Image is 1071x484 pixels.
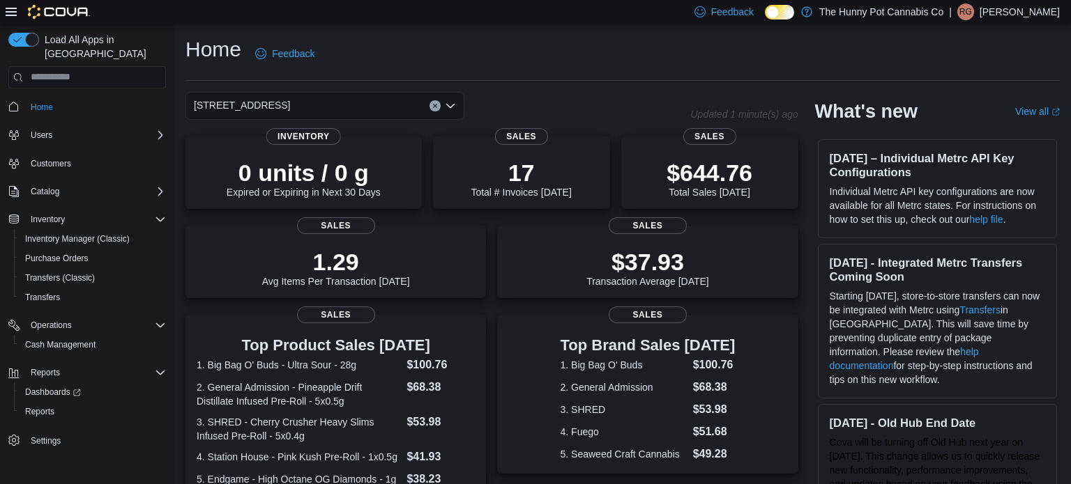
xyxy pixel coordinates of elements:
span: Transfers (Classic) [25,272,95,283]
span: Cash Management [20,336,166,353]
span: Purchase Orders [25,253,89,264]
span: Inventory [25,211,166,228]
a: Dashboards [14,382,172,402]
a: Dashboards [20,384,86,400]
h3: [DATE] – Individual Metrc API Key Configurations [830,151,1045,179]
span: Home [25,98,166,116]
span: Sales [495,128,548,145]
h1: Home [185,36,241,63]
div: Transaction Average [DATE] [586,248,709,287]
a: Settings [25,432,66,449]
dd: $51.68 [693,423,736,440]
button: Open list of options [445,100,456,111]
span: Load All Apps in [GEOGRAPHIC_DATA] [39,33,166,61]
dt: 5. Seaweed Craft Cannabis [561,447,688,461]
p: $644.76 [667,159,752,187]
a: help documentation [830,346,979,371]
span: Feedback [272,47,314,61]
span: Reports [25,364,166,381]
button: Cash Management [14,335,172,354]
span: [STREET_ADDRESS] [194,97,290,114]
button: Customers [3,153,172,173]
div: Total # Invoices [DATE] [471,159,571,198]
span: Customers [31,158,71,169]
button: Users [25,127,58,143]
dt: 4. Fuego [561,425,688,439]
span: RG [959,3,972,20]
span: Settings [31,435,61,446]
span: Dashboards [20,384,166,400]
dt: 2. General Admission - Pineapple Drift Distillate Infused Pre-Roll - 5x0.5g [197,380,401,408]
h3: [DATE] - Integrated Metrc Transfers Coming Soon [830,256,1045,283]
a: Transfers [20,289,66,306]
span: Feedback [711,5,754,19]
img: Cova [28,5,90,19]
p: Starting [DATE], store-to-store transfers can now be integrated with Metrc using in [GEOGRAPHIC_D... [830,289,1045,387]
button: Operations [25,317,77,334]
button: Inventory [25,211,70,228]
dt: 1. Big Bag O' Buds [561,358,688,372]
p: | [949,3,952,20]
dd: $41.93 [407,448,475,465]
span: Dashboards [25,387,81,398]
span: Sales [297,306,375,323]
span: Catalog [31,186,59,197]
a: Reports [20,403,60,420]
a: help file [969,214,1003,225]
h2: What's new [815,100,918,123]
h3: [DATE] - Old Hub End Date [830,416,1045,430]
a: Purchase Orders [20,250,94,267]
a: View allExternal link [1015,106,1060,117]
a: Cash Management [20,336,101,353]
dd: $68.38 [407,379,475,396]
span: Reports [25,406,54,417]
p: The Hunny Pot Cannabis Co [819,3,943,20]
button: Catalog [3,182,172,201]
p: [PERSON_NAME] [980,3,1060,20]
span: Sales [609,217,687,234]
button: Catalog [25,183,65,200]
dd: $100.76 [407,357,475,373]
dd: $100.76 [693,357,736,373]
dt: 3. SHRED - Cherry Crusher Heavy Slims Infused Pre-Roll - 5x0.4g [197,415,401,443]
span: Sales [683,128,736,145]
button: Transfers (Classic) [14,268,172,288]
dd: $68.38 [693,379,736,396]
span: Customers [25,155,166,172]
span: Inventory [31,214,65,225]
dd: $49.28 [693,446,736,462]
button: Clear input [430,100,441,111]
a: Transfers (Classic) [20,270,100,286]
dt: 3. SHRED [561,403,688,416]
button: Inventory [3,210,172,229]
span: Cash Management [25,339,96,350]
dt: 2. General Admission [561,380,688,394]
span: Settings [25,431,166,448]
div: Total Sales [DATE] [667,159,752,198]
span: Users [31,130,52,141]
h3: Top Product Sales [DATE] [197,337,475,354]
p: 17 [471,159,571,187]
p: 1.29 [262,248,410,276]
button: Users [3,125,172,145]
button: Transfers [14,288,172,307]
dt: 1. Big Bag O' Buds - Ultra Sour - 28g [197,358,401,372]
a: Inventory Manager (Classic) [20,231,135,247]
span: Users [25,127,166,143]
span: Home [31,102,53,113]
svg: External link [1051,108,1060,116]
button: Settings [3,430,172,450]
p: Updated 1 minute(s) ago [690,109,798,120]
span: Catalog [25,183,166,200]
p: Individual Metrc API key configurations are now available for all Metrc states. For instructions ... [830,185,1045,226]
div: Avg Items Per Transaction [DATE] [262,248,410,287]
div: Expired or Expiring in Next 30 Days [227,159,381,198]
span: Reports [31,367,60,378]
a: Transfers [959,304,1001,315]
button: Purchase Orders [14,249,172,268]
span: Operations [25,317,166,334]
input: Dark Mode [765,5,794,19]
span: Purchase Orders [20,250,166,267]
span: Inventory [266,128,341,145]
div: Ryckolos Griffiths [957,3,974,20]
